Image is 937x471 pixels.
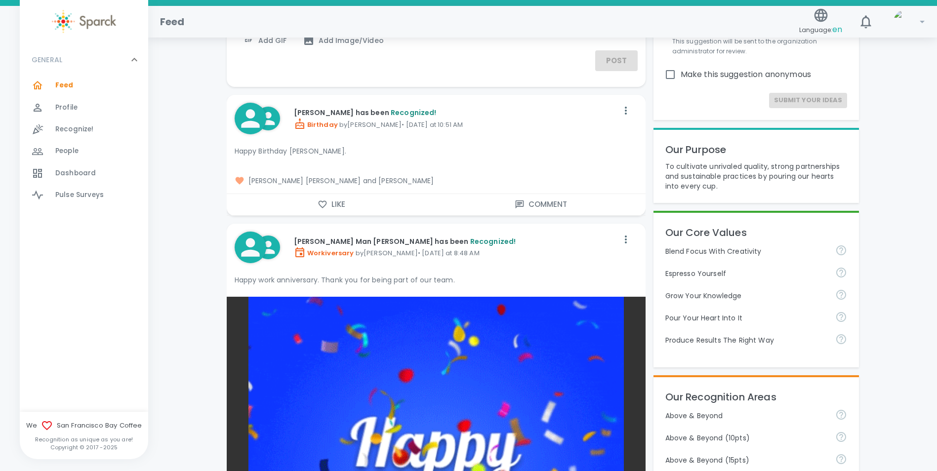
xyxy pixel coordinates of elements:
[227,194,436,215] button: Like
[294,236,618,246] p: [PERSON_NAME] Man [PERSON_NAME] has been
[294,246,618,258] p: by [PERSON_NAME] • [DATE] at 8:48 AM
[55,146,79,156] span: People
[799,23,842,37] span: Language:
[294,118,618,130] p: by [PERSON_NAME] • [DATE] at 10:51 AM
[235,146,638,156] p: Happy Birthday [PERSON_NAME].
[795,4,846,39] button: Language:en
[835,431,847,443] svg: For going above and beyond!
[20,162,148,184] a: Dashboard
[832,24,842,35] span: en
[835,289,847,301] svg: Follow your curiosity and learn together
[55,124,94,134] span: Recognize!
[665,313,827,323] p: Pour Your Heart Into It
[20,75,148,210] div: GENERAL
[391,108,437,118] span: Recognized!
[20,75,148,96] a: Feed
[835,409,847,421] svg: For going above and beyond!
[20,97,148,118] a: Profile
[55,80,74,90] span: Feed
[32,55,62,65] p: GENERAL
[835,453,847,465] svg: For going above and beyond!
[835,267,847,278] svg: Share your voice and your ideas
[835,244,847,256] svg: Achieve goals today and innovate for tomorrow
[55,168,96,178] span: Dashboard
[20,443,148,451] p: Copyright © 2017 - 2025
[894,10,917,34] img: Picture of David
[665,246,827,256] p: Blend Focus With Creativity
[20,140,148,162] a: People
[294,248,354,258] span: Workiversary
[665,411,827,421] p: Above & Beyond
[52,10,116,33] img: Sparck logo
[835,311,847,323] svg: Come to work to make a difference in your own way
[160,14,185,30] h1: Feed
[235,275,638,285] p: Happy work anniversary. Thank you for being part of our team.
[665,389,847,405] p: Our Recognition Areas
[835,333,847,345] svg: Find success working together and doing the right thing
[665,161,847,191] p: To cultivate unrivaled quality, strong partnerships and sustainable practices by pouring our hear...
[470,236,516,246] span: Recognized!
[20,45,148,75] div: GENERAL
[665,269,827,278] p: Espresso Yourself
[681,69,812,80] span: Make this suggestion anonymous
[665,433,827,443] p: Above & Beyond (10pts)
[665,291,827,301] p: Grow Your Knowledge
[294,108,618,118] p: [PERSON_NAME] has been
[20,118,148,140] a: Recognize!
[436,194,646,215] button: Comment
[55,190,104,200] span: Pulse Surveys
[20,420,148,432] span: We San Francisco Bay Coffee
[20,10,148,33] a: Sparck logo
[665,335,827,345] p: Produce Results The Right Way
[665,455,827,465] p: Above & Beyond (15pts)
[235,176,638,186] span: [PERSON_NAME] [PERSON_NAME] and [PERSON_NAME]
[20,435,148,443] p: Recognition as unique as you are!
[665,142,847,157] p: Our Purpose
[672,37,840,56] p: This suggestion will be sent to the organization administrator for review.
[294,120,338,129] span: Birthday
[243,35,287,46] span: Add GIF
[303,35,384,46] span: Add Image/Video
[665,225,847,240] p: Our Core Values
[55,103,78,113] span: Profile
[20,184,148,206] a: Pulse Surveys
